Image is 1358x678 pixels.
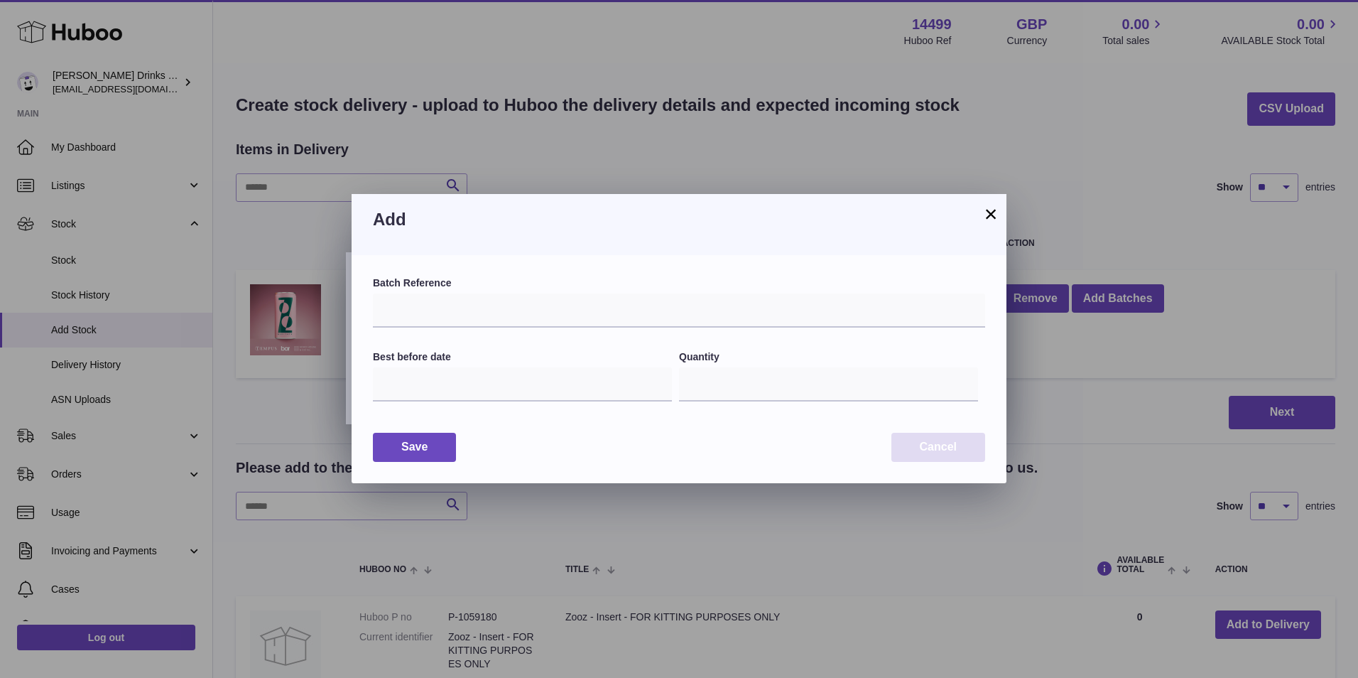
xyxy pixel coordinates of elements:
[679,350,978,364] label: Quantity
[891,433,985,462] button: Cancel
[982,205,999,222] button: ×
[373,433,456,462] button: Save
[373,276,985,290] label: Batch Reference
[373,350,672,364] label: Best before date
[373,208,985,231] h3: Add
